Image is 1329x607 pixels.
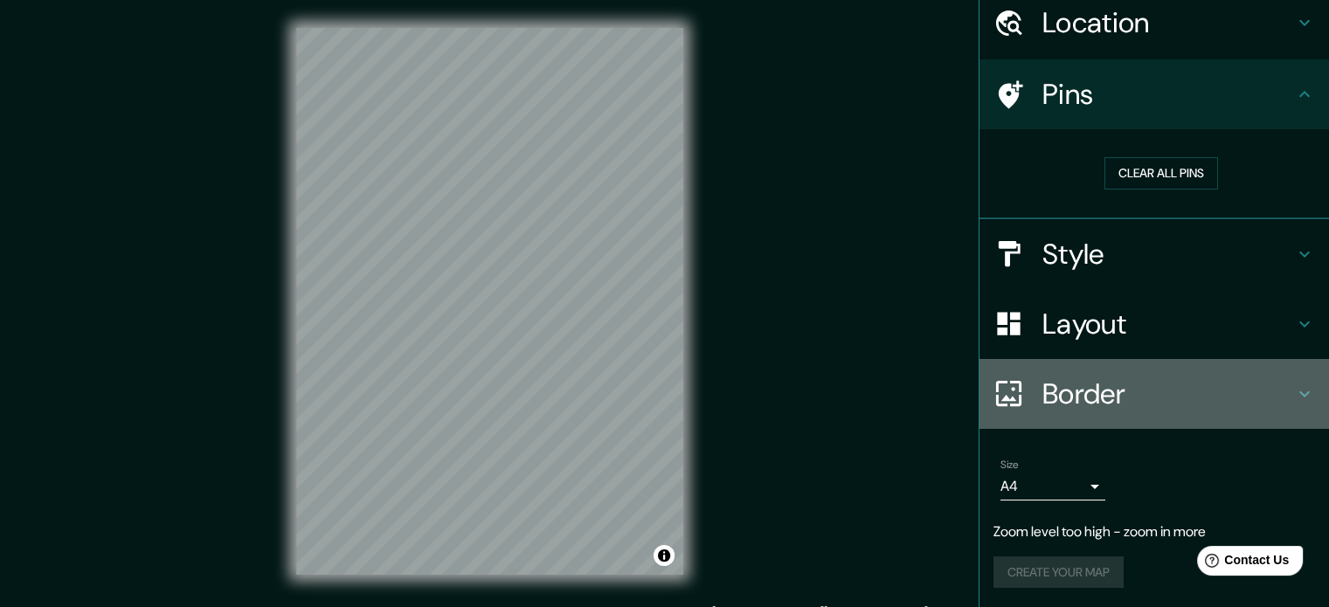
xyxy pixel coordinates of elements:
[1042,307,1294,341] h4: Layout
[1042,237,1294,272] h4: Style
[1000,472,1105,500] div: A4
[1042,376,1294,411] h4: Border
[1042,77,1294,112] h4: Pins
[1042,5,1294,40] h4: Location
[1104,157,1218,190] button: Clear all pins
[979,289,1329,359] div: Layout
[979,359,1329,429] div: Border
[1000,457,1019,472] label: Size
[296,28,683,575] canvas: Map
[654,545,675,566] button: Toggle attribution
[1173,539,1310,588] iframe: Help widget launcher
[993,521,1315,542] p: Zoom level too high - zoom in more
[979,59,1329,129] div: Pins
[979,219,1329,289] div: Style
